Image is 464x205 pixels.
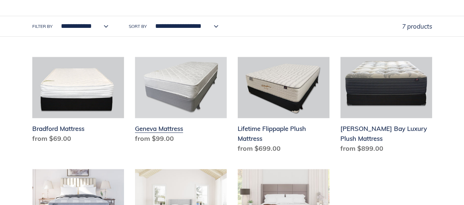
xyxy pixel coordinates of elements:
[238,57,329,156] a: Lifetime Flippaple Plush Mattress
[340,57,432,156] a: Chadwick Bay Luxury Plush Mattress
[402,22,432,30] span: 7 products
[32,57,124,146] a: Bradford Mattress
[129,23,147,30] label: Sort by
[32,23,52,30] label: Filter by
[135,57,227,146] a: Geneva Mattress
